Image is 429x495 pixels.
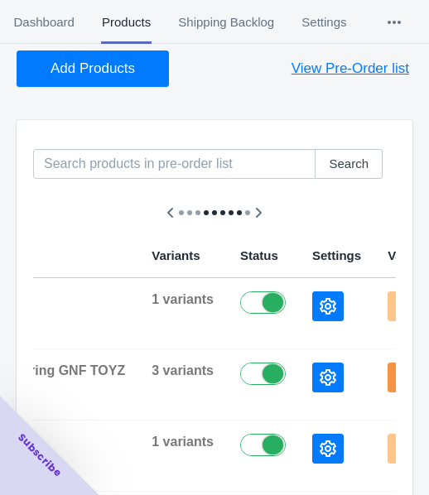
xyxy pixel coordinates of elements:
span: Dashboard [13,1,75,44]
span: Shipping Backlog [178,1,275,44]
span: Products [101,1,151,44]
button: Add Products [17,50,169,87]
span: 1 variants [152,435,214,449]
button: View Pre-Order list [272,50,429,87]
input: Search products in pre-order list [33,149,316,179]
button: Search [315,149,383,179]
button: More tabs [360,1,428,44]
span: Variants [152,248,200,262]
span: Status [240,248,278,262]
span: Search [329,157,369,171]
span: Settings [312,248,361,262]
span: Settings [301,1,347,44]
button: Scroll table left one column [156,198,186,228]
button: Scroll table right one column [243,198,273,228]
span: Add Products [51,60,135,77]
span: Subscribe [15,430,65,480]
span: 1 variants [152,292,214,306]
span: 3 variants [152,363,214,377]
span: View Pre-Order list [292,60,409,77]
